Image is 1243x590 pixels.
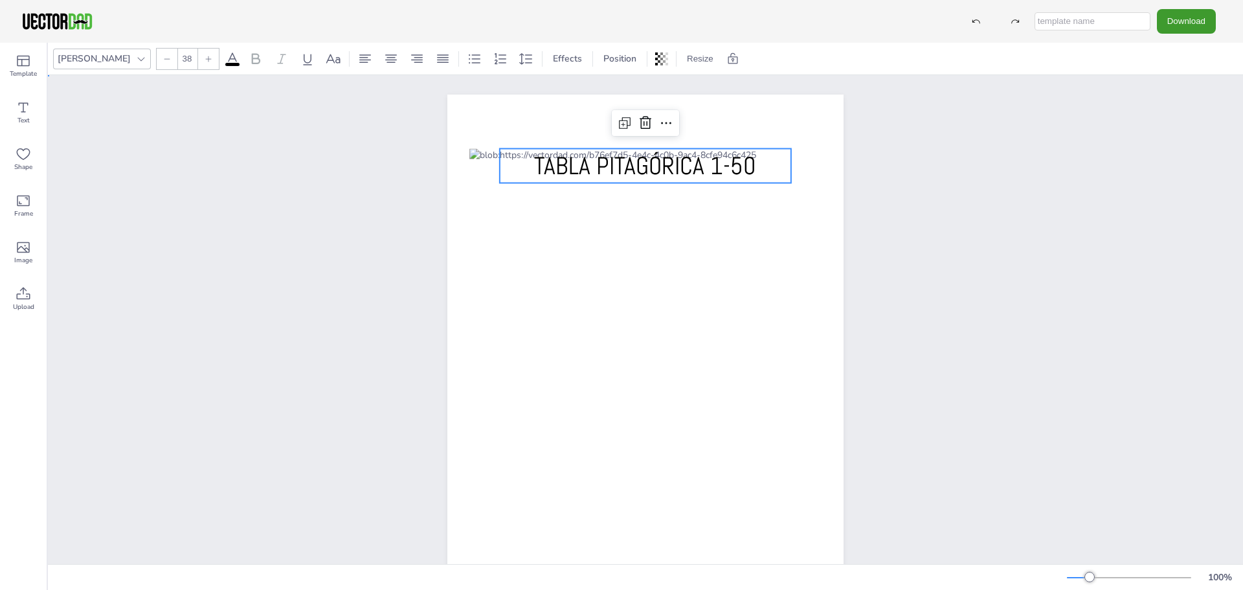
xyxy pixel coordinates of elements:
span: TABLA PITAGÓRICA 1-50 [534,150,756,181]
span: Frame [14,209,33,219]
span: Position [601,52,639,65]
div: 100 % [1204,571,1235,584]
input: template name [1035,12,1150,30]
span: Shape [14,162,32,172]
button: Download [1157,9,1216,33]
span: Upload [13,302,34,312]
img: VectorDad-1.png [21,12,94,31]
span: Image [14,255,32,266]
div: [PERSON_NAME] [55,50,133,67]
span: Text [17,115,30,126]
button: Resize [682,49,719,69]
span: Template [10,69,37,79]
span: Effects [550,52,585,65]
